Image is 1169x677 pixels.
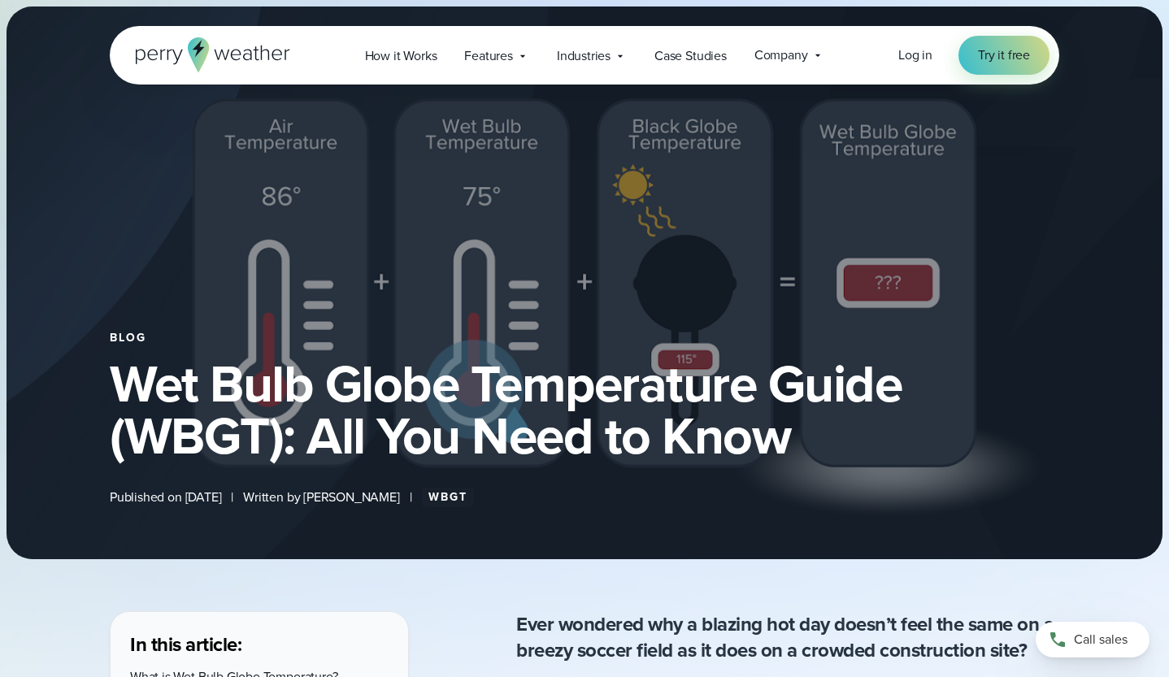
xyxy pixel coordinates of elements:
span: Log in [898,46,932,64]
a: Try it free [958,36,1049,75]
span: | [410,488,412,507]
h3: In this article: [130,631,389,657]
span: Industries [557,46,611,66]
a: Case Studies [641,39,741,72]
span: Features [464,46,513,66]
span: Case Studies [654,46,727,66]
a: Call sales [1036,622,1149,657]
p: Ever wondered why a blazing hot day doesn’t feel the same on a breezy soccer field as it does on ... [516,611,1059,663]
a: How it Works [351,39,451,72]
span: | [231,488,233,507]
a: WBGT [422,488,474,507]
span: Published on [DATE] [110,488,221,507]
div: Blog [110,332,1059,345]
h1: Wet Bulb Globe Temperature Guide (WBGT): All You Need to Know [110,358,1059,462]
span: Company [754,46,808,65]
span: Written by [PERSON_NAME] [243,488,400,507]
a: Log in [898,46,932,65]
span: Call sales [1074,630,1128,649]
span: How it Works [365,46,437,66]
span: Try it free [978,46,1030,65]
